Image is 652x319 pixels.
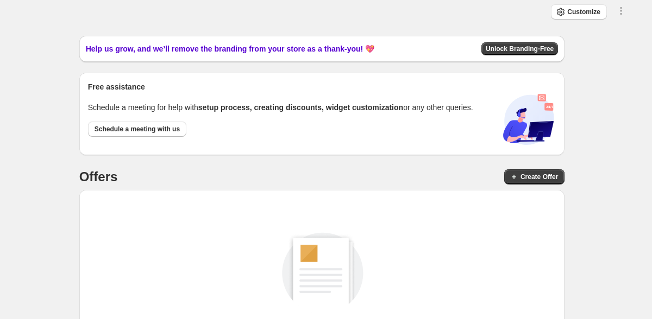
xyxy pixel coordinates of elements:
[79,168,118,186] h4: Offers
[86,43,374,54] span: Help us grow, and we’ll remove the branding from your store as a thank-you! 💖
[88,122,186,137] a: Schedule a meeting with us
[567,8,600,16] span: Customize
[551,4,607,20] button: Customize
[504,169,565,184] button: Create Offer
[88,81,145,92] span: Free assistance
[198,103,403,112] span: setup process, creating discounts, widget customization
[501,92,556,146] img: book-call-DYLe8nE5.svg
[521,173,558,181] span: Create Offer
[481,42,558,55] button: Unlock Branding-Free
[95,125,180,133] span: Schedule a meeting with us
[88,102,473,113] p: Schedule a meeting for help with or any other queries.
[486,44,554,53] span: Unlock Branding-Free
[606,276,641,308] iframe: chat widget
